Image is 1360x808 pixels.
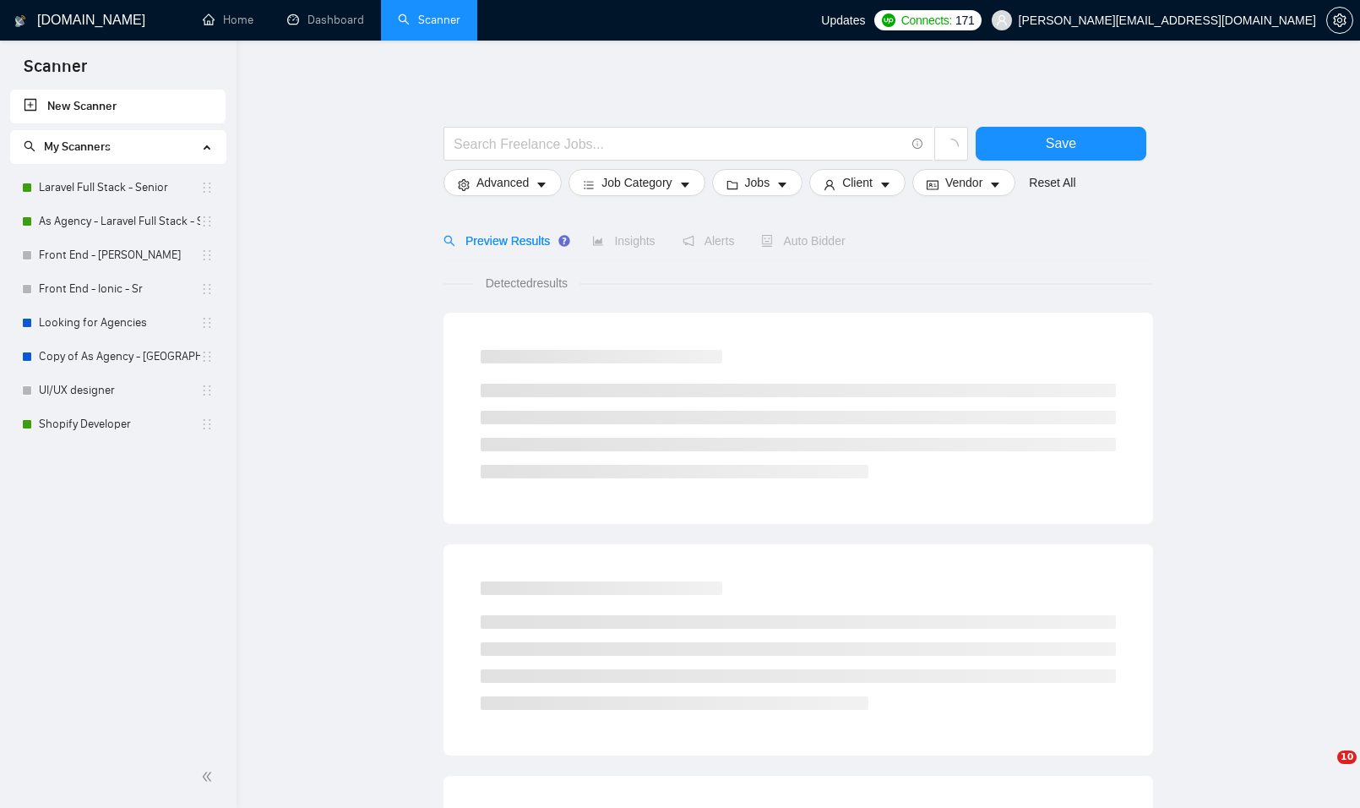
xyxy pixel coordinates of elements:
[1326,7,1353,34] button: setting
[536,178,547,191] span: caret-down
[476,173,529,192] span: Advanced
[24,140,35,152] span: search
[39,238,200,272] a: Front End - [PERSON_NAME]
[443,234,565,248] span: Preview Results
[24,139,111,154] span: My Scanners
[776,178,788,191] span: caret-down
[287,13,364,27] a: dashboardDashboard
[568,169,704,196] button: barsJob Categorycaret-down
[996,14,1008,26] span: user
[10,272,226,306] li: Front End - Ionic - Sr
[200,282,214,296] span: holder
[454,134,905,155] input: Search Freelance Jobs...
[955,11,974,30] span: 171
[989,178,1001,191] span: caret-down
[592,235,604,247] span: area-chart
[842,173,873,192] span: Client
[601,173,672,192] span: Job Category
[1046,133,1076,154] span: Save
[1303,751,1343,791] iframe: Intercom live chat
[944,139,959,154] span: loading
[39,340,200,374] a: Copy of As Agency - [GEOGRAPHIC_DATA] Full Stack - Senior
[976,127,1146,161] button: Save
[200,215,214,228] span: holder
[200,350,214,363] span: holder
[683,235,694,247] span: notification
[912,169,1015,196] button: idcardVendorcaret-down
[1337,751,1357,764] span: 10
[10,54,101,90] span: Scanner
[203,13,253,27] a: homeHome
[10,90,226,123] li: New Scanner
[44,139,111,154] span: My Scanners
[1327,14,1352,27] span: setting
[945,173,982,192] span: Vendor
[201,768,218,785] span: double-left
[14,8,26,35] img: logo
[474,274,579,292] span: Detected results
[39,171,200,205] a: Laravel Full Stack - Senior
[879,178,891,191] span: caret-down
[927,178,938,191] span: idcard
[557,233,572,248] div: Tooltip anchor
[39,272,200,306] a: Front End - Ionic - Sr
[1326,14,1353,27] a: setting
[726,178,738,191] span: folder
[398,13,460,27] a: searchScanner
[443,169,562,196] button: settingAdvancedcaret-down
[39,306,200,340] a: Looking for Agencies
[200,384,214,397] span: holder
[200,181,214,194] span: holder
[10,374,226,407] li: UI/UX designer
[200,418,214,431] span: holder
[10,306,226,340] li: Looking for Agencies
[200,248,214,262] span: holder
[745,173,770,192] span: Jobs
[443,235,455,247] span: search
[10,340,226,374] li: Copy of As Agency - Laravel Full Stack - Senior
[583,178,595,191] span: bars
[10,171,226,205] li: Laravel Full Stack - Senior
[39,407,200,441] a: Shopify Developer
[912,139,923,150] span: info-circle
[24,90,212,123] a: New Scanner
[824,178,835,191] span: user
[761,235,773,247] span: robot
[592,234,655,248] span: Insights
[10,407,226,441] li: Shopify Developer
[821,14,865,27] span: Updates
[683,234,735,248] span: Alerts
[882,14,895,27] img: upwork-logo.png
[679,178,691,191] span: caret-down
[10,238,226,272] li: Front End - Carlos Guzman
[1029,173,1075,192] a: Reset All
[39,374,200,407] a: UI/UX designer
[712,169,803,196] button: folderJobscaret-down
[200,316,214,330] span: holder
[10,205,226,238] li: As Agency - Laravel Full Stack - Senior
[39,205,200,238] a: As Agency - Laravel Full Stack - Senior
[809,169,906,196] button: userClientcaret-down
[458,178,470,191] span: setting
[761,234,845,248] span: Auto Bidder
[901,11,952,30] span: Connects:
